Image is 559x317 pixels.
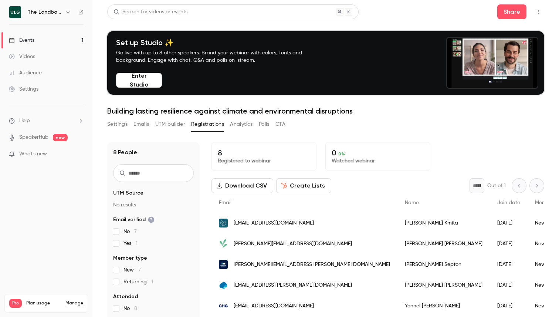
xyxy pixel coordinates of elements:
[19,117,30,125] span: Help
[113,216,155,223] span: Email verified
[338,151,345,156] span: 0 %
[113,201,194,209] p: No results
[497,4,526,19] button: Share
[332,148,424,157] p: 0
[405,200,419,205] span: Name
[113,148,137,157] h1: 8 People
[107,118,128,130] button: Settings
[219,239,228,248] img: growgrounds.org
[332,157,424,165] p: Watched webinar
[9,299,22,308] span: Pro
[53,134,68,141] span: new
[123,228,137,235] span: No
[191,118,224,130] button: Registrations
[234,219,314,227] span: [EMAIL_ADDRESS][DOMAIN_NAME]
[219,219,228,227] img: naturehelm.com
[107,107,544,115] h1: Building lasting resilience against climate and environmental disruptions
[490,233,528,254] div: [DATE]
[123,240,138,247] span: Yes
[497,200,520,205] span: Join date
[116,38,319,47] h4: Set up Studio ✨
[218,148,310,157] p: 8
[151,279,153,284] span: 1
[19,150,47,158] span: What's new
[218,157,310,165] p: Registered to webinar
[259,118,270,130] button: Polls
[219,200,231,205] span: Email
[397,296,490,316] div: Yonnel [PERSON_NAME]
[490,296,528,316] div: [DATE]
[116,49,319,64] p: Go live with up to 8 other speakers. Brand your webinar with colors, fonts and background. Engage...
[219,281,228,290] img: capgemini.com
[27,9,62,16] h6: The Landbanking Group
[138,267,141,273] span: 7
[275,118,285,130] button: CTA
[65,300,83,306] a: Manage
[397,275,490,296] div: [PERSON_NAME] [PERSON_NAME]
[397,254,490,275] div: [PERSON_NAME] Septon
[9,85,38,93] div: Settings
[9,69,42,77] div: Audience
[113,254,147,262] span: Member type
[9,37,34,44] div: Events
[133,118,149,130] button: Emails
[155,118,185,130] button: UTM builder
[219,301,228,310] img: chg-meridian.com
[123,266,141,274] span: New
[234,302,314,310] span: [EMAIL_ADDRESS][DOMAIN_NAME]
[113,189,143,197] span: UTM Source
[490,275,528,296] div: [DATE]
[490,254,528,275] div: [DATE]
[123,305,137,312] span: No
[19,134,48,141] a: SpeakerHub
[136,241,138,246] span: 1
[397,213,490,233] div: [PERSON_NAME] Kmita
[116,73,162,88] button: Enter Studio
[134,306,137,311] span: 8
[490,213,528,233] div: [DATE]
[276,178,331,193] button: Create Lists
[9,117,84,125] li: help-dropdown-opener
[123,278,153,286] span: Returning
[114,8,187,16] div: Search for videos or events
[487,182,506,189] p: Out of 1
[234,261,390,269] span: [PERSON_NAME][EMAIL_ADDRESS][PERSON_NAME][DOMAIN_NAME]
[9,6,21,18] img: The Landbanking Group
[113,293,138,300] span: Attended
[397,233,490,254] div: [PERSON_NAME] [PERSON_NAME]
[234,240,352,248] span: [PERSON_NAME][EMAIL_ADDRESS][DOMAIN_NAME]
[134,229,137,234] span: 7
[219,260,228,269] img: royalroads.ca
[230,118,253,130] button: Analytics
[26,300,61,306] span: Plan usage
[9,53,35,60] div: Videos
[211,178,273,193] button: Download CSV
[234,281,352,289] span: [EMAIL_ADDRESS][PERSON_NAME][DOMAIN_NAME]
